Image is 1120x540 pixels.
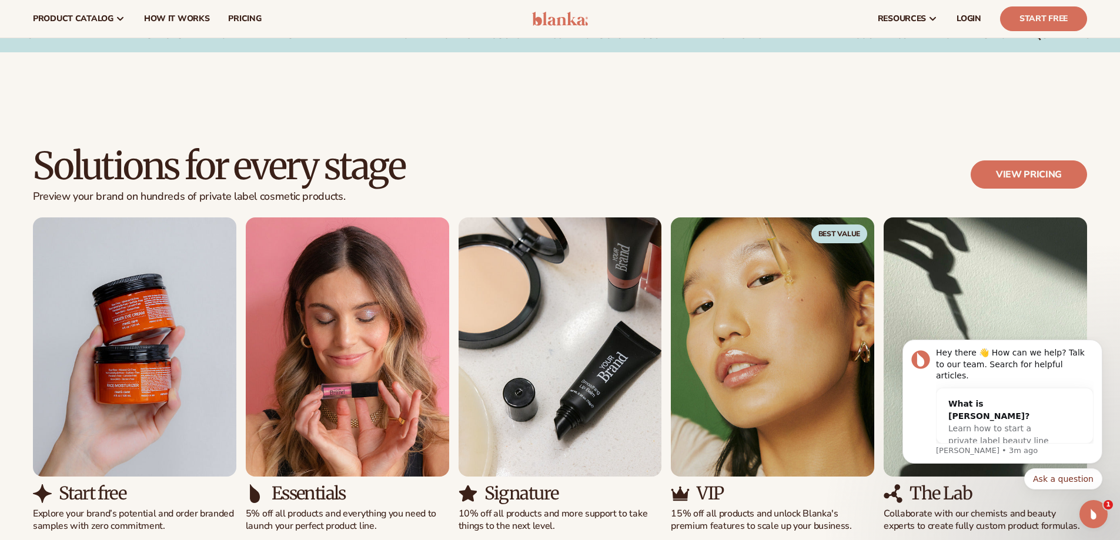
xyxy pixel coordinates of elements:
[246,508,449,532] p: 5% off all products and everything you need to launch your perfect product line.
[697,484,723,503] h3: VIP
[459,484,477,503] img: Shopify Image 15
[885,337,1120,534] iframe: Intercom notifications message
[33,146,405,186] h2: Solutions for every stage
[884,217,1087,532] div: 5 / 5
[33,14,113,24] span: product catalog
[33,190,405,203] p: Preview your brand on hundreds of private label cosmetic products.
[957,14,981,24] span: LOGIN
[246,484,265,503] img: Shopify Image 13
[144,14,210,24] span: How It Works
[884,484,902,503] img: Shopify Image 19
[671,217,874,477] img: Shopify Image 16
[671,484,690,503] img: Shopify Image 17
[671,217,874,532] div: 4 / 5
[228,14,261,24] span: pricing
[1000,6,1087,31] a: Start Free
[33,508,236,532] p: Explore your brand’s potential and order branded samples with zero commitment.
[884,217,1087,477] img: Shopify Image 18
[884,508,1087,532] p: Collaborate with our chemists and beauty experts to create fully custom product formulas.
[1079,500,1108,528] iframe: Intercom live chat
[459,217,662,532] div: 3 / 5
[59,484,126,503] h3: Start free
[246,217,449,477] img: Shopify Image 12
[484,484,559,503] h3: Signature
[33,217,236,532] div: 1 / 5
[971,160,1087,189] a: View pricing
[811,224,868,243] span: Best Value
[878,14,926,24] span: resources
[1104,500,1113,509] span: 1
[272,484,346,503] h3: Essentials
[459,508,662,532] p: 10% off all products and more support to take things to the next level.
[459,217,662,477] img: Shopify Image 14
[671,508,874,532] p: 15% off all products and unlock Blanka's premium features to scale up your business.
[33,217,236,477] img: Shopify Image 10
[532,12,588,26] img: logo
[246,217,449,532] div: 2 / 5
[33,484,52,503] img: Shopify Image 11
